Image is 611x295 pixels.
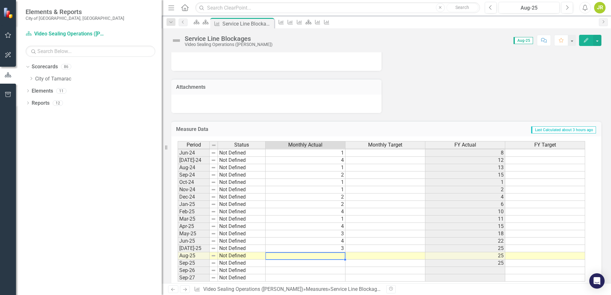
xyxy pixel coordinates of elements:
[211,194,216,200] img: 8DAGhfEEPCf229AAAAAElFTkSuQmCC
[211,209,216,214] img: 8DAGhfEEPCf229AAAAAElFTkSuQmCC
[32,63,58,71] a: Scorecards
[425,216,505,223] td: 11
[211,150,216,155] img: 8DAGhfEEPCf229AAAAAElFTkSuQmCC
[218,157,266,164] td: Not Defined
[501,4,557,12] div: Aug-25
[425,238,505,245] td: 22
[178,267,210,274] td: Sep-26
[266,179,345,186] td: 1
[425,252,505,260] td: 25
[266,245,345,252] td: 3
[218,186,266,193] td: Not Defined
[211,187,216,192] img: 8DAGhfEEPCf229AAAAAElFTkSuQmCC
[211,158,216,163] img: 8DAGhfEEPCf229AAAAAElFTkSuQmCC
[211,238,216,244] img: 8DAGhfEEPCf229AAAAAElFTkSuQmCC
[178,179,210,186] td: Oct-24
[211,261,216,266] img: 8DAGhfEEPCf229AAAAAElFTkSuQmCC
[176,126,315,132] h3: Measure Data
[425,157,505,164] td: 12
[178,149,210,157] td: Jun-24
[178,260,210,267] td: Sep-25
[266,149,345,157] td: 1
[3,7,14,18] img: ClearPoint Strategy
[425,186,505,193] td: 2
[35,75,162,83] a: City of Tamarac
[187,142,201,148] span: Period
[178,238,210,245] td: Jun-25
[455,5,469,10] span: Search
[368,142,402,148] span: Monthly Target
[531,126,596,133] span: Last Calculated about 3 hours ago
[514,37,533,44] span: Aug-25
[178,208,210,216] td: Feb-25
[211,180,216,185] img: 8DAGhfEEPCf229AAAAAElFTkSuQmCC
[218,179,266,186] td: Not Defined
[222,20,273,28] div: Service Line Blockages
[211,268,216,273] img: 8DAGhfEEPCf229AAAAAElFTkSuQmCC
[218,216,266,223] td: Not Defined
[195,2,480,13] input: Search ClearPoint...
[454,142,476,148] span: FY Actual
[26,8,124,16] span: Elements & Reports
[178,193,210,201] td: Dec-24
[266,193,345,201] td: 2
[211,172,216,178] img: 8DAGhfEEPCf229AAAAAElFTkSuQmCC
[425,164,505,171] td: 13
[306,286,328,292] a: Measures
[26,30,105,38] a: Video Sealing Operations ([PERSON_NAME])
[218,245,266,252] td: Not Defined
[178,171,210,179] td: Sep-24
[203,286,303,292] a: Video Sealing Operations ([PERSON_NAME])
[266,223,345,230] td: 4
[178,186,210,193] td: Nov-24
[266,164,345,171] td: 1
[425,193,505,201] td: 4
[211,246,216,251] img: 8DAGhfEEPCf229AAAAAElFTkSuQmCC
[288,142,322,148] span: Monthly Actual
[234,142,249,148] span: Status
[211,231,216,236] img: 8DAGhfEEPCf229AAAAAElFTkSuQmCC
[218,164,266,171] td: Not Defined
[211,216,216,222] img: 8DAGhfEEPCf229AAAAAElFTkSuQmCC
[266,186,345,193] td: 1
[178,157,210,164] td: [DATE]-24
[218,208,266,216] td: Not Defined
[211,253,216,258] img: 8DAGhfEEPCf229AAAAAElFTkSuQmCC
[171,35,182,46] img: Not Defined
[218,267,266,274] td: Not Defined
[178,252,210,260] td: Aug-25
[211,275,216,280] img: 8DAGhfEEPCf229AAAAAElFTkSuQmCC
[218,149,266,157] td: Not Defined
[32,100,50,107] a: Reports
[218,193,266,201] td: Not Defined
[211,165,216,170] img: 8DAGhfEEPCf229AAAAAElFTkSuQmCC
[211,202,216,207] img: 8DAGhfEEPCf229AAAAAElFTkSuQmCC
[178,216,210,223] td: Mar-25
[178,274,210,282] td: Sep-27
[425,149,505,157] td: 8
[425,230,505,238] td: 18
[534,142,556,148] span: FY Target
[185,42,273,47] div: Video Sealing Operations ([PERSON_NAME])
[218,230,266,238] td: Not Defined
[26,46,155,57] input: Search Below...
[61,64,71,70] div: 86
[26,16,124,21] small: City of [GEOGRAPHIC_DATA], [GEOGRAPHIC_DATA]
[425,223,505,230] td: 15
[266,208,345,216] td: 4
[218,171,266,179] td: Not Defined
[218,260,266,267] td: Not Defined
[266,216,345,223] td: 1
[218,252,266,260] td: Not Defined
[594,2,606,13] button: JR
[425,171,505,179] td: 15
[266,201,345,208] td: 2
[178,245,210,252] td: [DATE]-25
[499,2,560,13] button: Aug-25
[218,223,266,230] td: Not Defined
[425,179,505,186] td: 1
[446,3,478,12] button: Search
[266,238,345,245] td: 4
[176,84,377,90] h3: Attachments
